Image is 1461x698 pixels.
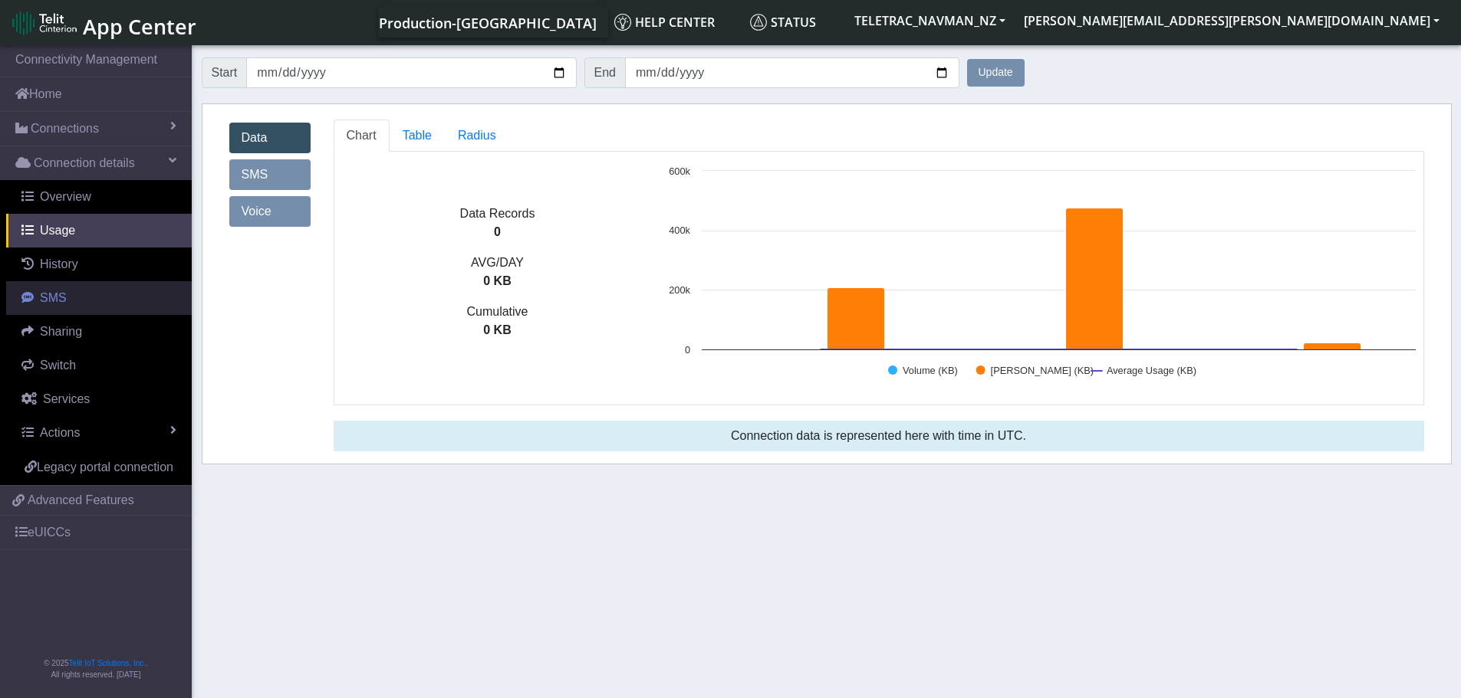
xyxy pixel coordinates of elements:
[347,129,377,142] span: Chart
[334,223,661,241] p: 0
[229,159,311,190] a: SMS
[6,214,192,247] a: Usage
[614,14,631,31] img: knowledge.svg
[614,14,715,31] span: Help center
[6,247,192,281] a: History
[40,190,91,203] span: Overview
[40,426,80,439] span: Actions
[378,7,596,38] a: Your current platform instance
[608,7,744,38] a: Help center
[12,6,194,39] a: App Center
[334,321,661,339] p: 0 KB
[750,14,816,31] span: Status
[967,59,1025,87] button: Update
[12,11,77,35] img: logo-telit-cinterion-gw-new.png
[28,491,134,510] span: Advanced Features
[40,359,76,372] span: Switch
[69,659,146,667] a: Telit IoT Solutions, Inc.
[334,303,661,321] p: Cumulative
[684,344,689,356] text: 0
[43,392,90,405] span: Services
[669,284,690,296] text: 200k
[83,12,196,41] span: App Center
[990,365,1093,376] text: [PERSON_NAME] (KB)
[40,291,67,304] span: SMS
[34,154,135,172] span: Connection details
[6,281,192,315] a: SMS
[334,120,1424,152] ul: Tabs
[750,14,767,31] img: status.svg
[334,205,661,223] p: Data Records
[229,196,311,227] a: Voice
[403,129,432,142] span: Table
[584,57,626,88] span: End
[669,165,690,177] text: 600k
[334,254,661,272] p: AVG/DAY
[6,315,192,349] a: Sharing
[229,123,311,153] a: Data
[202,57,248,88] span: Start
[334,272,661,290] p: 0 KB
[334,421,1424,451] div: Connection data is represented here with time in UTC.
[1106,365,1196,376] text: Average Usage (KB)
[40,224,75,237] span: Usage
[6,180,192,214] a: Overview
[6,349,192,382] a: Switch
[1015,7,1449,34] button: [PERSON_NAME][EMAIL_ADDRESS][PERSON_NAME][DOMAIN_NAME]
[903,365,958,376] text: Volume (KB)
[744,7,845,38] a: Status
[669,224,690,236] text: 400k
[845,7,1015,34] button: TELETRAC_NAVMAN_NZ
[6,416,192,450] a: Actions
[40,257,78,270] span: History
[379,14,597,32] span: Production-[GEOGRAPHIC_DATA]
[458,129,496,142] span: Radius
[31,120,99,138] span: Connections
[37,460,173,474] span: Legacy portal connection
[6,382,192,416] a: Services
[40,325,82,338] span: Sharing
